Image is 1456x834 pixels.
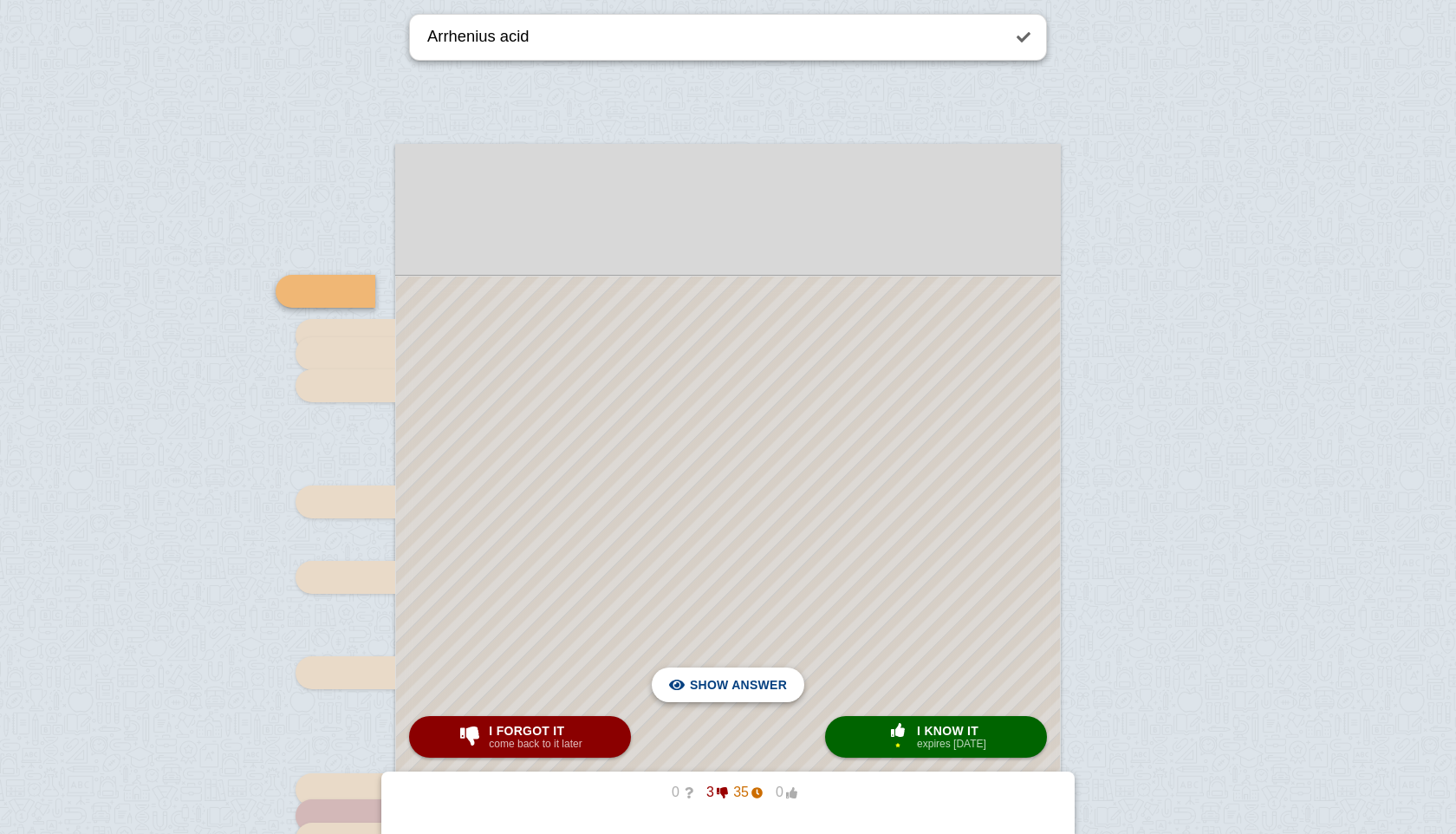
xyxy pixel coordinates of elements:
span: I know it [917,724,986,738]
span: 0 [659,785,693,800]
small: expires [DATE] [917,738,986,750]
small: come back to it later [489,738,582,750]
span: 0 [763,785,797,800]
span: Show answer [690,666,787,704]
textarea: Arrhenius acid [424,15,1001,59]
span: 3 [693,785,728,800]
span: 35 [728,785,763,800]
span: I forgot it [489,724,582,738]
button: 03350 [645,779,811,806]
button: Show answer [652,668,804,702]
button: I forgot itcome back to it later [409,716,631,758]
button: I know itexpires [DATE] [825,716,1047,758]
